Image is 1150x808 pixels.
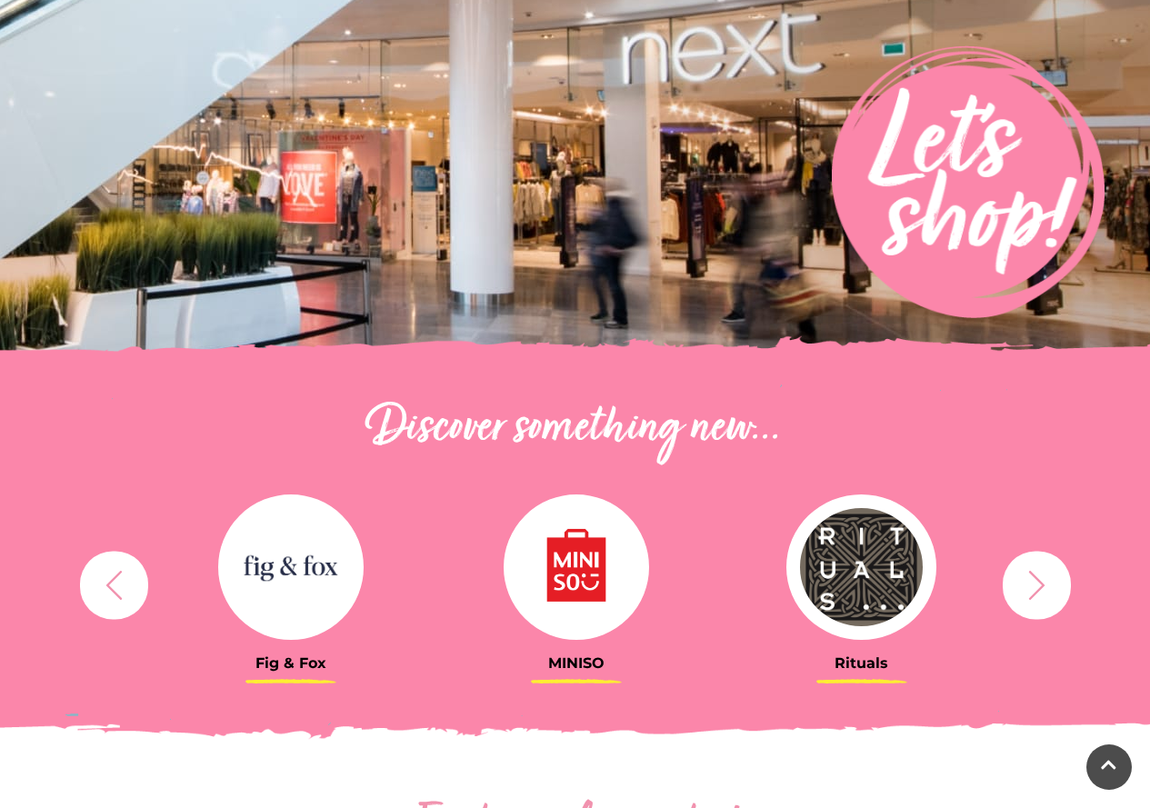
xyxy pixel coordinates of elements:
[162,654,420,672] h3: Fig & Fox
[733,494,991,672] a: Rituals
[447,494,705,672] a: MINISO
[733,654,991,672] h3: Rituals
[447,654,705,672] h3: MINISO
[71,400,1080,458] h2: Discover something new...
[162,494,420,672] a: Fig & Fox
